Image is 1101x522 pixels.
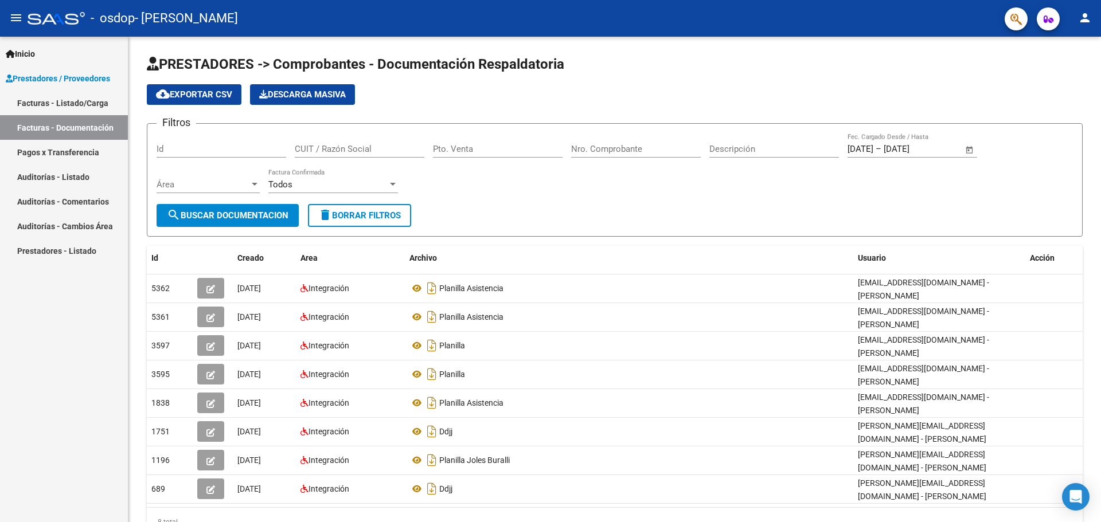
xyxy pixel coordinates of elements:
[439,370,465,379] span: Planilla
[250,84,355,105] button: Descarga Masiva
[151,284,170,293] span: 5362
[309,427,349,436] span: Integración
[858,478,986,501] span: [PERSON_NAME][EMAIL_ADDRESS][DOMAIN_NAME] - [PERSON_NAME]
[309,341,349,350] span: Integración
[157,115,196,131] h3: Filtros
[1078,11,1092,25] mat-icon: person
[439,484,452,493] span: Ddjj
[439,341,465,350] span: Planilla
[147,84,241,105] button: Exportar CSV
[318,210,401,221] span: Borrar Filtros
[858,450,986,472] span: [PERSON_NAME][EMAIL_ADDRESS][DOMAIN_NAME] - [PERSON_NAME]
[876,144,881,154] span: –
[157,179,249,190] span: Área
[1062,483,1090,511] div: Open Intercom Messenger
[884,144,939,154] input: Fecha fin
[156,89,232,100] span: Exportar CSV
[135,6,238,31] span: - [PERSON_NAME]
[1025,246,1083,270] datatable-header-cell: Acción
[858,335,989,358] span: [EMAIL_ADDRESS][DOMAIN_NAME] - [PERSON_NAME]
[6,48,35,60] span: Inicio
[1030,253,1055,262] span: Acción
[237,484,261,493] span: [DATE]
[151,427,170,436] span: 1751
[237,456,261,465] span: [DATE]
[6,72,110,85] span: Prestadores / Proveedores
[309,456,349,465] span: Integración
[424,451,439,469] i: Descargar documento
[237,341,261,350] span: [DATE]
[151,484,165,493] span: 689
[309,484,349,493] span: Integración
[237,312,261,321] span: [DATE]
[309,284,349,293] span: Integración
[424,336,439,355] i: Descargar documento
[318,208,332,222] mat-icon: delete
[424,308,439,326] i: Descargar documento
[237,427,261,436] span: [DATE]
[439,427,452,436] span: Ddjj
[300,253,318,262] span: Area
[237,398,261,407] span: [DATE]
[439,284,503,293] span: Planilla Asistencia
[147,246,193,270] datatable-header-cell: Id
[147,56,564,72] span: PRESTADORES -> Comprobantes - Documentación Respaldatoria
[439,312,503,321] span: Planilla Asistencia
[858,307,989,329] span: [EMAIL_ADDRESS][DOMAIN_NAME] - [PERSON_NAME]
[439,456,510,465] span: Planilla Joles Buralli
[268,179,292,190] span: Todos
[858,393,989,415] span: [EMAIL_ADDRESS][DOMAIN_NAME] - [PERSON_NAME]
[151,253,158,262] span: Id
[424,394,439,412] i: Descargar documento
[151,370,170,379] span: 3595
[167,208,181,222] mat-icon: search
[237,370,261,379] span: [DATE]
[296,246,405,270] datatable-header-cell: Area
[424,422,439,441] i: Descargar documento
[424,480,439,498] i: Descargar documento
[848,144,873,154] input: Fecha inicio
[409,253,437,262] span: Archivo
[157,204,299,227] button: Buscar Documentacion
[156,87,170,101] mat-icon: cloud_download
[237,253,264,262] span: Creado
[91,6,135,31] span: - osdop
[309,370,349,379] span: Integración
[424,279,439,297] i: Descargar documento
[9,11,23,25] mat-icon: menu
[963,143,977,156] button: Open calendar
[308,204,411,227] button: Borrar Filtros
[858,421,986,443] span: [PERSON_NAME][EMAIL_ADDRESS][DOMAIN_NAME] - [PERSON_NAME]
[405,246,853,270] datatable-header-cell: Archivo
[853,246,1025,270] datatable-header-cell: Usuario
[259,89,346,100] span: Descarga Masiva
[439,398,503,407] span: Planilla Asistencia
[858,253,886,262] span: Usuario
[858,278,989,300] span: [EMAIL_ADDRESS][DOMAIN_NAME] - [PERSON_NAME]
[233,246,296,270] datatable-header-cell: Creado
[309,398,349,407] span: Integración
[858,364,989,386] span: [EMAIL_ADDRESS][DOMAIN_NAME] - [PERSON_NAME]
[151,456,170,465] span: 1196
[151,398,170,407] span: 1838
[151,312,170,321] span: 5361
[424,365,439,383] i: Descargar documento
[151,341,170,350] span: 3597
[309,312,349,321] span: Integración
[167,210,288,221] span: Buscar Documentacion
[250,84,355,105] app-download-masive: Descarga masiva de comprobantes (adjuntos)
[237,284,261,293] span: [DATE]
